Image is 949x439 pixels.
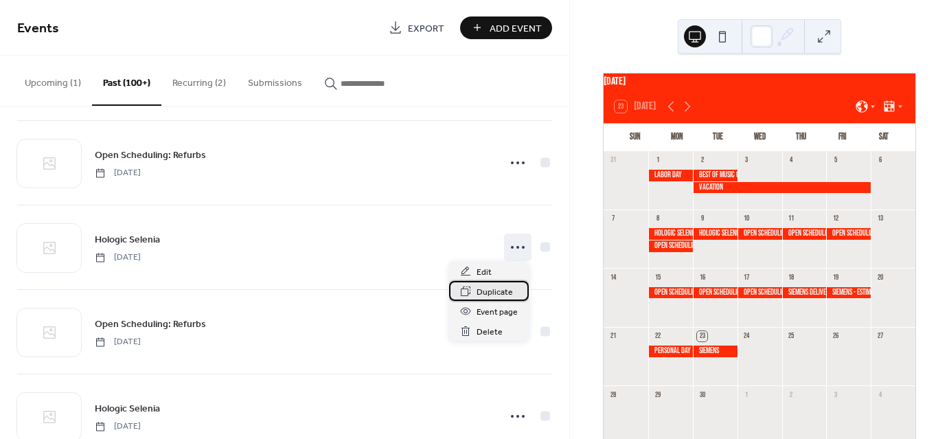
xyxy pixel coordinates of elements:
div: 26 [830,331,841,341]
div: 9 [697,214,707,224]
div: 25 [786,331,797,341]
span: Hologic Selenia [95,233,160,247]
button: Past (100+) [92,56,161,106]
a: Hologic Selenia [95,401,160,416]
div: Vacation [693,182,871,194]
div: 28 [608,390,618,400]
div: 23 [697,331,707,341]
div: [DATE] [604,74,915,90]
div: Sat [863,124,904,151]
div: 13 [875,214,885,224]
div: 15 [652,272,663,282]
span: Events [17,15,59,42]
div: Siemens Delivery [782,287,827,299]
div: 1 [652,155,663,166]
span: [DATE] [95,336,141,348]
span: Edit [477,265,492,280]
span: Duplicate [477,285,513,300]
div: Fri [821,124,862,151]
a: Hologic Selenia [95,232,160,247]
div: Siemens [693,346,738,357]
div: Thu [780,124,821,151]
div: 4 [786,155,797,166]
button: Upcoming (1) [14,56,92,104]
div: Hologic Selenia [693,228,738,240]
a: Open Scheduling: Refurbs [95,147,206,163]
div: Open Scheduling: Refurbs [648,240,693,252]
a: Open Scheduling: Refurbs [95,316,206,332]
div: 24 [742,331,752,341]
span: Delete [477,325,503,339]
div: 12 [830,214,841,224]
div: 3 [742,155,752,166]
div: 2 [786,390,797,400]
span: [DATE] [95,167,141,179]
div: Hologic Selenia [648,228,693,240]
span: Open Scheduling: Refurbs [95,317,206,332]
div: 18 [786,272,797,282]
div: 21 [608,331,618,341]
div: Best of Music City [693,170,738,181]
div: 2 [697,155,707,166]
div: Open Scheduling: Refurbs [648,287,693,299]
div: 3 [830,390,841,400]
div: Open Scheduling: Refurbs [693,287,738,299]
div: 16 [697,272,707,282]
span: Event page [477,305,518,319]
div: Open Scheduling: Refurbs [738,287,782,299]
div: 14 [608,272,618,282]
div: Siemens - Estimate [826,287,871,299]
div: 30 [697,390,707,400]
span: Add Event [490,21,542,36]
div: 20 [875,272,885,282]
button: Recurring (2) [161,56,237,104]
div: Labor Day [648,170,693,181]
span: [DATE] [95,420,141,433]
div: 22 [652,331,663,341]
span: [DATE] [95,251,141,264]
div: 10 [742,214,752,224]
div: Open Scheduling: Refurbs [782,228,827,240]
div: 17 [742,272,752,282]
div: Personal Day [648,346,693,357]
div: 6 [875,155,885,166]
div: 11 [786,214,797,224]
div: Open Scheduling: Refurbs [826,228,871,240]
div: 8 [652,214,663,224]
div: 1 [742,390,752,400]
div: 19 [830,272,841,282]
div: Mon [656,124,697,151]
div: 31 [608,155,618,166]
button: Submissions [237,56,313,104]
div: 29 [652,390,663,400]
div: 27 [875,331,885,341]
button: Add Event [460,16,552,39]
div: 7 [608,214,618,224]
span: Export [408,21,444,36]
span: Hologic Selenia [95,402,160,416]
div: Open Scheduling: Refurbs [738,228,782,240]
div: Sun [615,124,656,151]
div: Tue [698,124,739,151]
div: 5 [830,155,841,166]
div: Wed [739,124,780,151]
span: Open Scheduling: Refurbs [95,148,206,163]
a: Export [378,16,455,39]
div: 4 [875,390,885,400]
